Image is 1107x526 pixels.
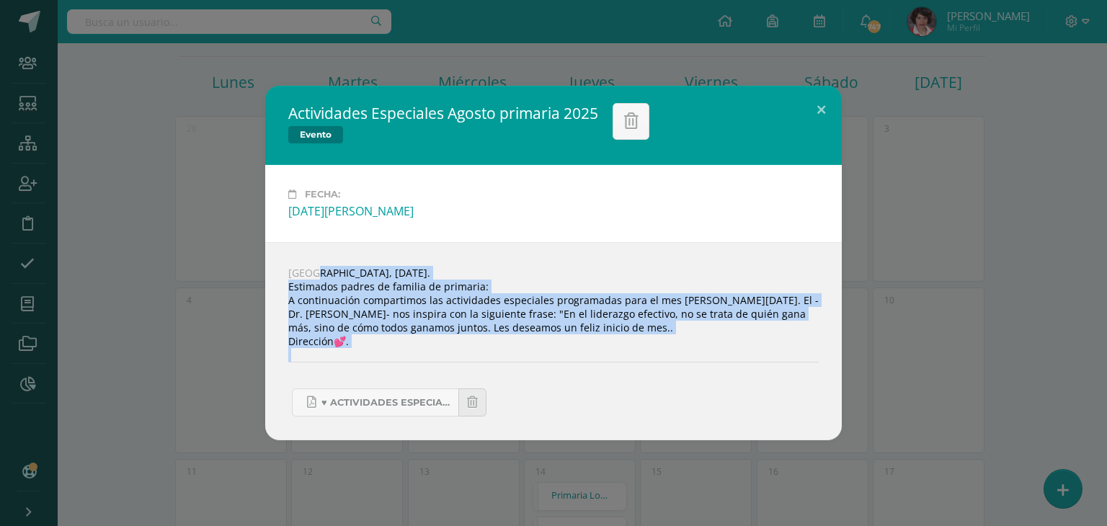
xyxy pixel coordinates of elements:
[305,189,340,200] span: Fecha:
[288,126,343,143] span: Evento
[288,203,819,219] div: [DATE][PERSON_NAME]
[292,388,458,416] a: ♥ Actividades Especiales Primaria [DATE] fin.pdf
[321,397,451,409] span: ♥ Actividades Especiales Primaria [DATE] fin.pdf
[265,242,842,440] div: [GEOGRAPHIC_DATA], [DATE]. Estimados padres de familia de primaria: A continuación compartimos la...
[801,86,842,135] button: Close (Esc)
[288,103,598,123] h2: Actividades Especiales Agosto primaria 2025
